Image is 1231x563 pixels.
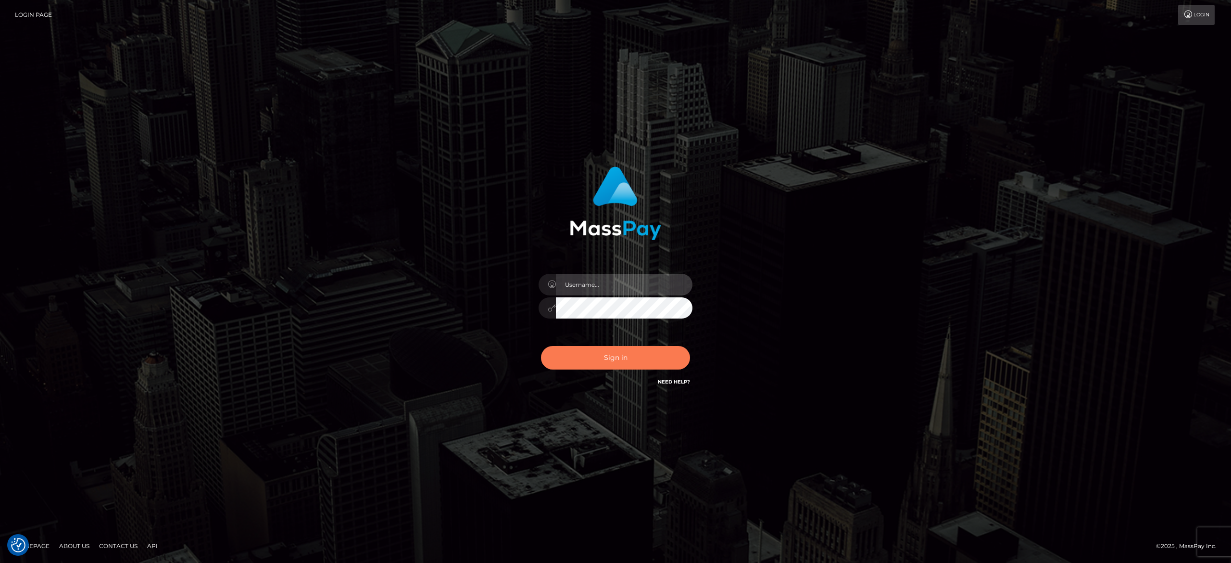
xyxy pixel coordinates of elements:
img: Revisit consent button [11,538,25,552]
a: Login Page [15,5,52,25]
a: Need Help? [658,379,690,385]
div: © 2025 , MassPay Inc. [1156,541,1224,551]
a: Contact Us [95,538,141,553]
a: Homepage [11,538,53,553]
button: Sign in [541,346,690,370]
a: API [143,538,162,553]
a: About Us [55,538,93,553]
button: Consent Preferences [11,538,25,552]
img: MassPay Login [570,166,661,240]
a: Login [1178,5,1215,25]
input: Username... [556,274,692,295]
